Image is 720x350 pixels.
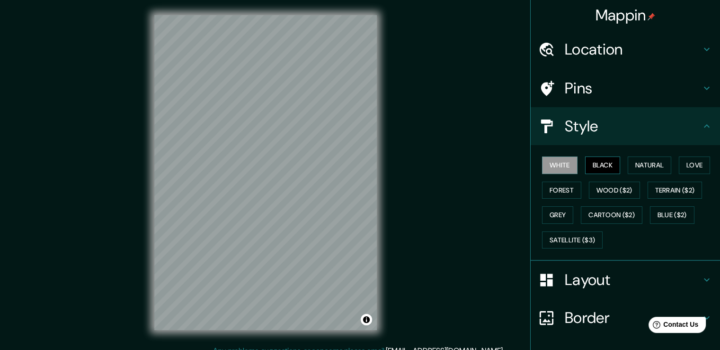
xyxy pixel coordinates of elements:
iframe: Help widget launcher [636,313,710,340]
h4: Location [565,40,701,59]
button: Satellite ($3) [542,231,603,249]
button: Toggle attribution [361,314,372,325]
button: Natural [628,157,671,174]
canvas: Map [154,15,377,330]
h4: Border [565,308,701,327]
h4: Layout [565,270,701,289]
button: Black [585,157,621,174]
button: Terrain ($2) [648,182,702,199]
h4: Pins [565,79,701,98]
h4: Style [565,117,701,136]
button: Love [679,157,710,174]
h4: Mappin [596,6,656,25]
div: Location [531,30,720,68]
button: Blue ($2) [650,206,694,224]
button: Grey [542,206,573,224]
button: Forest [542,182,581,199]
div: Pins [531,69,720,107]
div: Layout [531,261,720,299]
button: White [542,157,578,174]
div: Style [531,107,720,145]
div: Border [531,299,720,337]
button: Cartoon ($2) [581,206,642,224]
img: pin-icon.png [648,13,655,20]
button: Wood ($2) [589,182,640,199]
